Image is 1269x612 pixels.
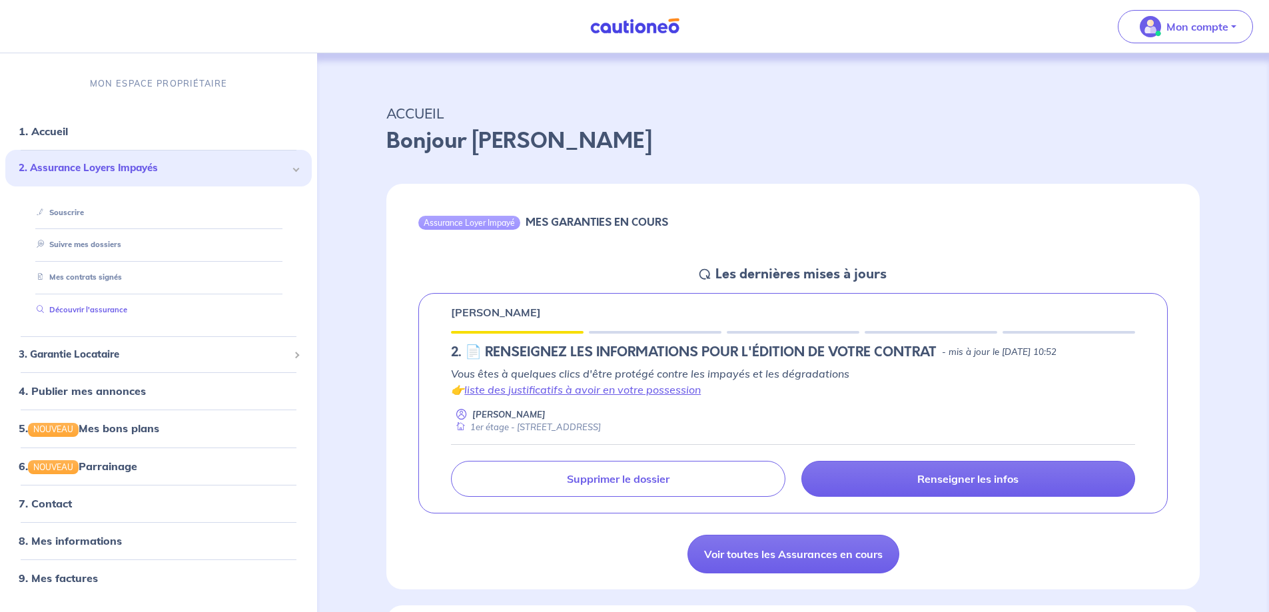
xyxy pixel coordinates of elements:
[464,383,701,396] a: liste des justificatifs à avoir en votre possession
[472,408,546,421] p: [PERSON_NAME]
[5,150,312,186] div: 2. Assurance Loyers Impayés
[715,266,887,282] h5: Les dernières mises à jours
[5,527,312,554] div: 8. Mes informations
[687,535,899,573] a: Voir toutes les Assurances en cours
[19,534,122,547] a: 8. Mes informations
[567,472,669,485] p: Supprimer le dossier
[585,18,685,35] img: Cautioneo
[19,497,72,510] a: 7. Contact
[451,421,601,434] div: 1er étage - [STREET_ADDRESS]
[5,118,312,145] div: 1. Accueil
[801,461,1135,497] a: Renseigner les infos
[19,125,68,138] a: 1. Accueil
[386,125,1200,157] p: Bonjour [PERSON_NAME]
[451,344,937,360] h5: 2. 📄 RENSEIGNEZ LES INFORMATIONS POUR L'ÉDITION DE VOTRE CONTRAT
[5,415,312,442] div: 5.NOUVEAUMes bons plans
[451,344,1135,360] div: state: RENTER-PROFILE, Context: NEW,NO-CERTIFICATE,ALONE,LESSOR-DOCUMENTS
[21,299,296,321] div: Découvrir l'assurance
[19,459,137,472] a: 6.NOUVEAUParrainage
[19,384,146,398] a: 4. Publier mes annonces
[21,234,296,256] div: Suivre mes dossiers
[31,272,122,282] a: Mes contrats signés
[90,77,227,90] p: MON ESPACE PROPRIÉTAIRE
[1140,16,1161,37] img: illu_account_valid_menu.svg
[21,202,296,224] div: Souscrire
[19,347,288,362] span: 3. Garantie Locataire
[5,452,312,479] div: 6.NOUVEAUParrainage
[19,422,159,435] a: 5.NOUVEAUMes bons plans
[5,378,312,404] div: 4. Publier mes annonces
[31,208,84,217] a: Souscrire
[31,305,127,314] a: Découvrir l'assurance
[386,101,1200,125] p: ACCUEIL
[5,490,312,517] div: 7. Contact
[31,240,121,249] a: Suivre mes dossiers
[19,571,98,585] a: 9. Mes factures
[19,160,288,176] span: 2. Assurance Loyers Impayés
[5,342,312,368] div: 3. Garantie Locataire
[21,266,296,288] div: Mes contrats signés
[526,216,668,228] h6: MES GARANTIES EN COURS
[1118,10,1253,43] button: illu_account_valid_menu.svgMon compte
[917,472,1019,485] p: Renseigner les infos
[942,346,1057,359] p: - mis à jour le [DATE] 10:52
[451,366,1135,398] p: Vous êtes à quelques clics d'être protégé contre les impayés et les dégradations 👉
[451,461,785,497] a: Supprimer le dossier
[5,565,312,591] div: 9. Mes factures
[1166,19,1228,35] p: Mon compte
[451,304,541,320] p: [PERSON_NAME]
[418,216,520,229] div: Assurance Loyer Impayé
